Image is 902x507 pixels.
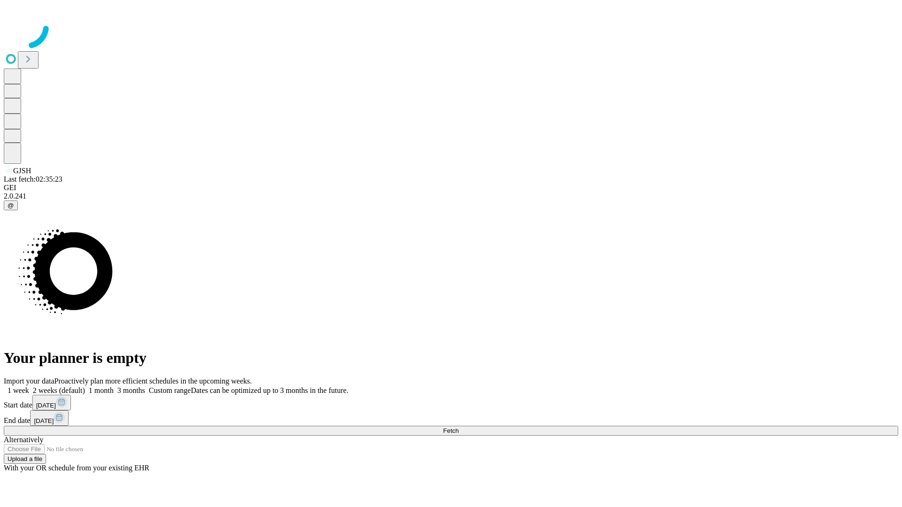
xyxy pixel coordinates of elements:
[4,377,54,385] span: Import your data
[89,386,114,394] span: 1 month
[4,192,898,200] div: 2.0.241
[30,410,69,426] button: [DATE]
[443,427,459,434] span: Fetch
[4,454,46,464] button: Upload a file
[54,377,252,385] span: Proactively plan more efficient schedules in the upcoming weeks.
[8,386,29,394] span: 1 week
[36,402,56,409] span: [DATE]
[4,426,898,436] button: Fetch
[33,386,85,394] span: 2 weeks (default)
[4,464,149,472] span: With your OR schedule from your existing EHR
[4,436,43,444] span: Alternatively
[191,386,348,394] span: Dates can be optimized up to 3 months in the future.
[8,202,14,209] span: @
[117,386,145,394] span: 3 months
[4,410,898,426] div: End date
[149,386,191,394] span: Custom range
[32,395,71,410] button: [DATE]
[34,417,54,424] span: [DATE]
[4,395,898,410] div: Start date
[4,200,18,210] button: @
[13,167,31,175] span: GJSH
[4,349,898,367] h1: Your planner is empty
[4,184,898,192] div: GEI
[4,175,62,183] span: Last fetch: 02:35:23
